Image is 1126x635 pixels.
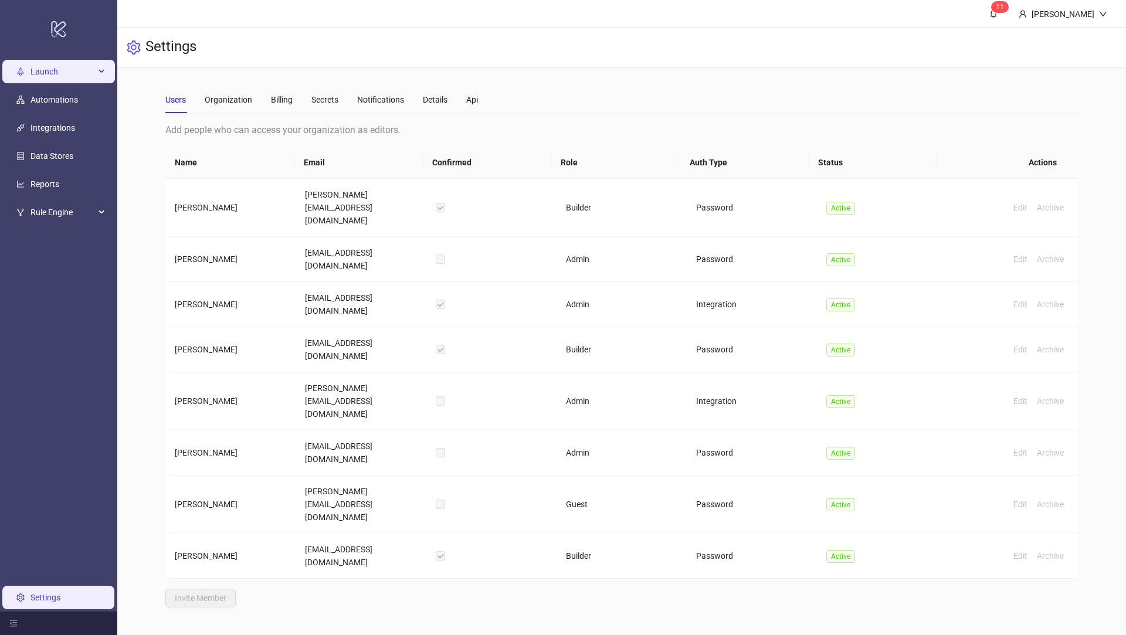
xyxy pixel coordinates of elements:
[557,476,687,534] td: Guest
[826,344,855,356] span: Active
[687,430,817,476] td: Password
[296,534,426,579] td: [EMAIL_ADDRESS][DOMAIN_NAME]
[557,282,687,327] td: Admin
[296,179,426,237] td: [PERSON_NAME][EMAIL_ADDRESS][DOMAIN_NAME]
[296,237,426,282] td: [EMAIL_ADDRESS][DOMAIN_NAME]
[826,498,855,511] span: Active
[296,282,426,327] td: [EMAIL_ADDRESS][DOMAIN_NAME]
[271,93,293,106] div: Billing
[1009,342,1032,356] button: Edit
[991,1,1009,13] sup: 11
[205,93,252,106] div: Organization
[1009,297,1032,311] button: Edit
[165,237,296,282] td: [PERSON_NAME]
[296,430,426,476] td: [EMAIL_ADDRESS][DOMAIN_NAME]
[1009,549,1032,563] button: Edit
[557,534,687,579] td: Builder
[311,93,338,106] div: Secrets
[826,550,855,563] span: Active
[989,9,998,18] span: bell
[294,147,423,179] th: Email
[557,430,687,476] td: Admin
[557,237,687,282] td: Admin
[687,476,817,534] td: Password
[165,372,296,430] td: [PERSON_NAME]
[30,60,95,83] span: Launch
[557,179,687,237] td: Builder
[557,327,687,372] td: Builder
[165,123,1078,137] div: Add people who can access your organization as editors.
[165,93,186,106] div: Users
[165,147,294,179] th: Name
[165,327,296,372] td: [PERSON_NAME]
[127,40,141,55] span: setting
[1032,342,1069,356] button: Archive
[423,93,447,106] div: Details
[687,372,817,430] td: Integration
[826,298,855,311] span: Active
[1032,549,1069,563] button: Archive
[809,147,937,179] th: Status
[1009,201,1032,215] button: Edit
[1032,497,1069,511] button: Archive
[1009,497,1032,511] button: Edit
[30,201,95,224] span: Rule Engine
[16,208,25,216] span: fork
[9,619,18,627] span: menu-fold
[1009,252,1032,266] button: Edit
[1019,10,1027,18] span: user
[1099,10,1107,18] span: down
[687,237,817,282] td: Password
[1009,394,1032,408] button: Edit
[937,147,1066,179] th: Actions
[165,282,296,327] td: [PERSON_NAME]
[996,3,1000,11] span: 1
[680,147,809,179] th: Auth Type
[1032,446,1069,460] button: Archive
[1009,446,1032,460] button: Edit
[30,95,78,104] a: Automations
[30,593,60,602] a: Settings
[165,430,296,476] td: [PERSON_NAME]
[30,151,73,161] a: Data Stores
[466,93,478,106] div: Api
[557,372,687,430] td: Admin
[357,93,404,106] div: Notifications
[30,123,75,133] a: Integrations
[1027,8,1099,21] div: [PERSON_NAME]
[296,476,426,534] td: [PERSON_NAME][EMAIL_ADDRESS][DOMAIN_NAME]
[1032,252,1069,266] button: Archive
[1032,297,1069,311] button: Archive
[30,179,59,189] a: Reports
[423,147,551,179] th: Confirmed
[1032,394,1069,408] button: Archive
[687,179,817,237] td: Password
[296,372,426,430] td: [PERSON_NAME][EMAIL_ADDRESS][DOMAIN_NAME]
[165,534,296,579] td: [PERSON_NAME]
[296,327,426,372] td: [EMAIL_ADDRESS][DOMAIN_NAME]
[826,202,855,215] span: Active
[826,253,855,266] span: Active
[165,589,236,607] button: Invite Member
[826,395,855,408] span: Active
[551,147,680,179] th: Role
[16,67,25,76] span: rocket
[687,282,817,327] td: Integration
[165,476,296,534] td: [PERSON_NAME]
[826,447,855,460] span: Active
[1032,201,1069,215] button: Archive
[165,179,296,237] td: [PERSON_NAME]
[687,327,817,372] td: Password
[687,534,817,579] td: Password
[145,38,196,57] h3: Settings
[1000,3,1004,11] span: 1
